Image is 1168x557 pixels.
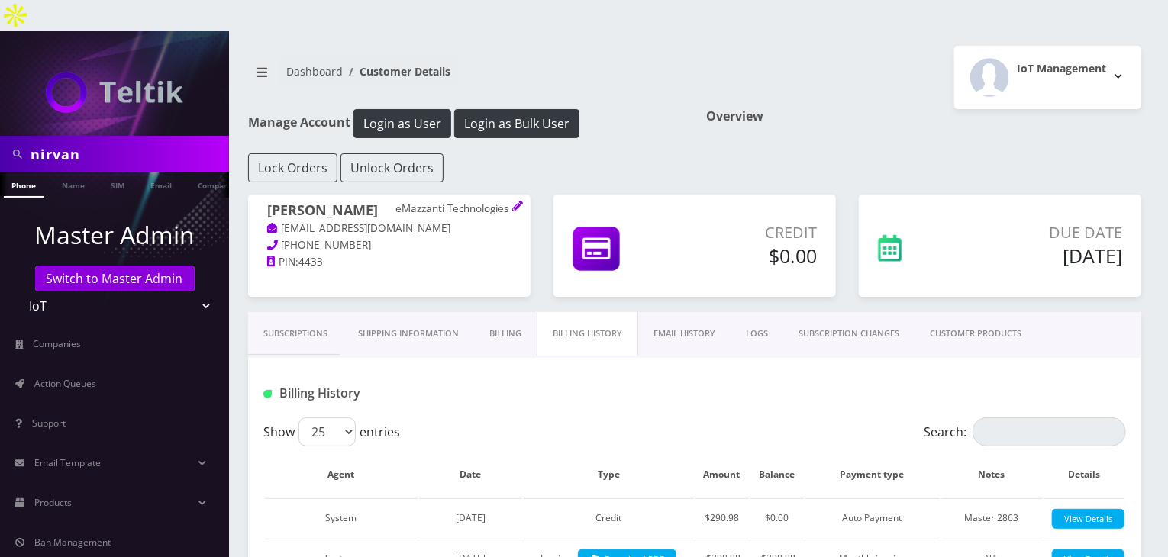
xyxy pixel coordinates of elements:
a: Billing History [537,312,638,356]
h1: Billing History [263,386,536,401]
th: Balance [750,452,804,497]
span: Support [32,417,66,430]
td: Credit [524,498,693,537]
td: $0.00 [750,498,804,537]
a: Billing [474,312,537,356]
a: Subscriptions [248,312,343,356]
span: Companies [34,337,82,350]
h1: Manage Account [248,109,683,138]
a: SUBSCRIPTION CHANGES [783,312,915,356]
a: Switch to Master Admin [35,266,195,291]
select: Showentries [298,417,356,446]
a: Name [54,172,92,196]
a: LOGS [731,312,783,356]
button: Login as Bulk User [454,109,579,138]
span: [PHONE_NUMBER] [282,238,372,252]
a: EMAIL HISTORY [638,312,731,356]
h5: $0.00 [684,244,817,267]
img: IoT [46,72,183,113]
a: Login as User [350,114,454,130]
button: Lock Orders [248,153,337,182]
button: Login as User [353,109,451,138]
a: [EMAIL_ADDRESS][DOMAIN_NAME] [267,221,451,237]
a: CUSTOMER PRODUCTS [915,312,1037,356]
th: Details [1044,452,1124,497]
a: View Details [1052,509,1124,530]
th: Type [524,452,693,497]
a: Dashboard [286,64,343,79]
th: Date [419,452,522,497]
h1: [PERSON_NAME] [267,202,511,221]
h1: Overview [706,109,1141,124]
span: Ban Management [34,536,111,549]
a: Email [143,172,179,196]
button: IoT Management [954,46,1141,109]
h5: [DATE] [967,244,1122,267]
nav: breadcrumb [248,56,683,99]
span: Products [34,496,72,509]
a: Login as Bulk User [454,114,579,130]
span: 4433 [298,255,323,269]
td: System [265,498,418,537]
p: Due Date [967,221,1122,244]
button: Unlock Orders [340,153,444,182]
p: eMazzanti Technologies [395,202,511,216]
span: Action Queues [34,377,96,390]
input: Search: [973,417,1126,446]
label: Show entries [263,417,400,446]
a: Company [190,172,241,196]
a: Phone [4,172,44,198]
td: $290.98 [695,498,749,537]
label: Search: [924,417,1126,446]
h2: IoT Management [1017,63,1106,76]
th: Notes [941,452,1043,497]
a: SIM [103,172,132,196]
input: Search in Company [31,140,225,169]
a: PIN: [267,255,298,270]
th: Payment type [805,452,940,497]
span: Email Template [34,456,101,469]
td: Auto Payment [805,498,940,537]
p: Credit [684,221,817,244]
th: Agent [265,452,418,497]
a: Shipping Information [343,312,474,356]
td: Master 2863 [941,498,1043,537]
span: [DATE] [456,511,486,524]
th: Amount [695,452,749,497]
li: Customer Details [343,63,450,79]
